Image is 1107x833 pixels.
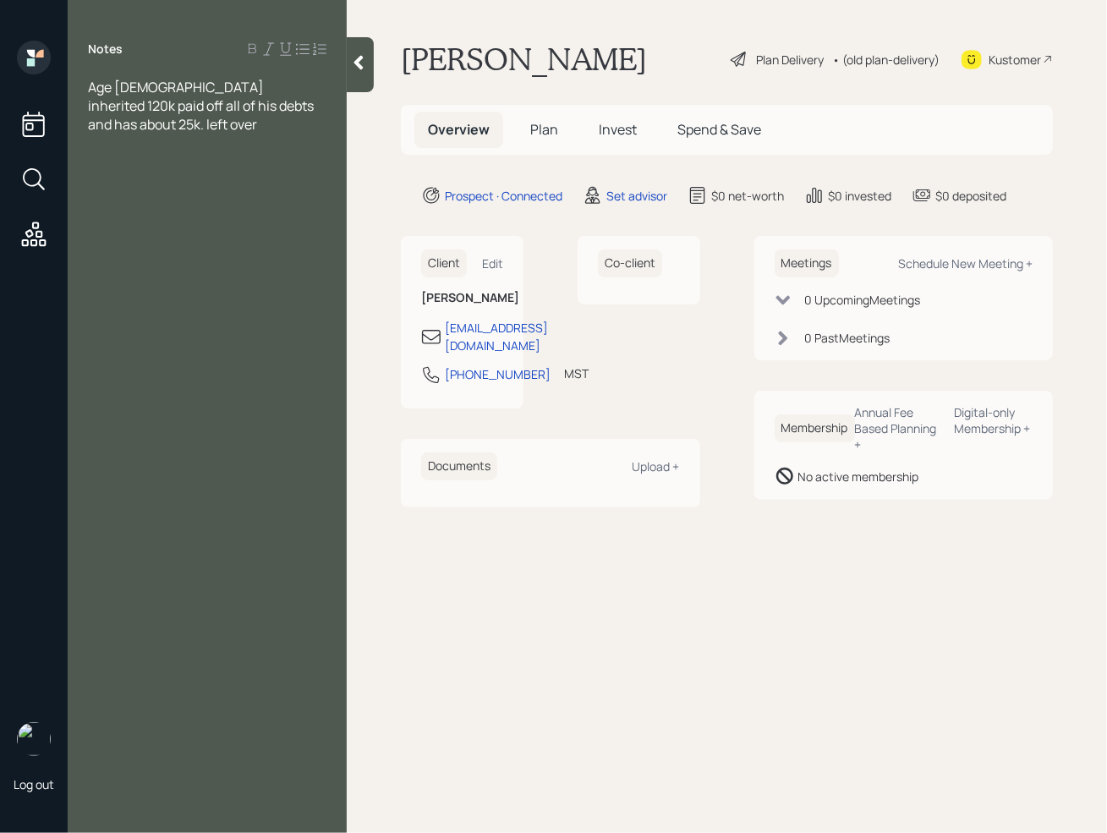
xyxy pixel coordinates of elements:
[599,120,637,139] span: Invest
[564,364,589,382] div: MST
[989,51,1041,69] div: Kustomer
[898,255,1033,271] div: Schedule New Meeting +
[775,249,839,277] h6: Meetings
[677,120,761,139] span: Spend & Save
[445,365,551,383] div: [PHONE_NUMBER]
[421,291,503,305] h6: [PERSON_NAME]
[954,404,1033,436] div: Digital-only Membership +
[832,51,940,69] div: • (old plan-delivery)
[828,187,891,205] div: $0 invested
[775,414,855,442] h6: Membership
[855,404,941,452] div: Annual Fee Based Planning +
[598,249,662,277] h6: Co-client
[606,187,667,205] div: Set advisor
[445,187,562,205] div: Prospect · Connected
[88,78,264,96] span: Age [DEMOGRAPHIC_DATA]
[17,722,51,756] img: retirable_logo.png
[482,255,503,271] div: Edit
[633,458,680,474] div: Upload +
[445,319,548,354] div: [EMAIL_ADDRESS][DOMAIN_NAME]
[798,468,919,485] div: No active membership
[530,120,558,139] span: Plan
[935,187,1006,205] div: $0 deposited
[711,187,784,205] div: $0 net-worth
[805,291,921,309] div: 0 Upcoming Meeting s
[88,41,123,58] label: Notes
[428,120,490,139] span: Overview
[14,776,54,792] div: Log out
[421,452,497,480] h6: Documents
[88,96,316,134] span: inherited 120k paid off all of his debts and has about 25k. left over
[756,51,824,69] div: Plan Delivery
[421,249,467,277] h6: Client
[805,329,891,347] div: 0 Past Meeting s
[401,41,647,78] h1: [PERSON_NAME]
